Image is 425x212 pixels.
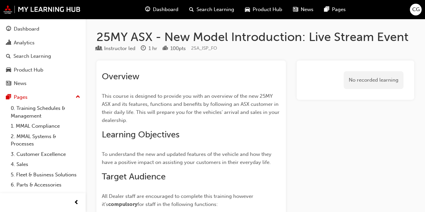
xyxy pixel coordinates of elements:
a: news-iconNews [288,3,319,16]
a: 0. Training Schedules & Management [8,103,83,121]
span: All Dealer staff are encouraged to complete this training however it's [102,193,255,207]
div: Product Hub [14,66,43,74]
div: Instructor led [104,45,135,52]
div: Search Learning [13,52,51,60]
span: podium-icon [163,46,168,52]
button: DashboardAnalyticsSearch LearningProduct HubNews [3,22,83,91]
span: Overview [102,71,139,82]
span: pages-icon [324,5,329,14]
a: car-iconProduct Hub [240,3,288,16]
span: news-icon [6,81,11,87]
span: clock-icon [141,46,146,52]
span: compulsory [108,201,137,207]
div: Dashboard [14,25,39,33]
span: Pages [332,6,346,13]
div: 1 hr [148,45,157,52]
h1: 25MY ASX - New Model Introduction: Live Stream Event [96,30,414,44]
span: Target Audience [102,171,166,182]
span: learningResourceType_INSTRUCTOR_LED-icon [96,46,101,52]
span: Search Learning [197,6,234,13]
span: prev-icon [74,199,79,207]
a: 2. MMAL Systems & Processes [8,131,83,149]
span: guage-icon [145,5,150,14]
a: 5. Fleet & Business Solutions [8,170,83,180]
a: Search Learning [3,50,83,62]
span: Learning resource code [191,45,217,51]
a: guage-iconDashboard [140,3,184,16]
a: 1. MMAL Compliance [8,121,83,131]
button: Pages [3,91,83,103]
span: This course is designed to provide you with an overview of the new 25MY ASX and its features, fun... [102,93,281,123]
div: No recorded learning [344,71,403,89]
span: CG [412,6,420,13]
span: Learning Objectives [102,129,179,140]
span: up-icon [76,93,80,101]
div: Duration [141,44,157,53]
div: Type [96,44,135,53]
img: mmal [3,5,81,14]
a: Product Hub [3,64,83,76]
a: Analytics [3,37,83,49]
span: search-icon [6,53,11,59]
span: for staff in the following functions: [137,201,218,207]
a: 3. Customer Excellence [8,149,83,160]
a: pages-iconPages [319,3,351,16]
span: car-icon [245,5,250,14]
span: search-icon [189,5,194,14]
a: 4. Sales [8,159,83,170]
div: Pages [14,93,28,101]
a: 6. Parts & Accessories [8,180,83,190]
div: 100 pts [170,45,186,52]
button: CG [410,4,422,15]
div: News [14,80,27,87]
span: Dashboard [153,6,178,13]
span: News [301,6,313,13]
span: car-icon [6,67,11,73]
span: news-icon [293,5,298,14]
span: guage-icon [6,26,11,32]
span: chart-icon [6,40,11,46]
div: Analytics [14,39,35,47]
a: 7. Service [8,190,83,201]
a: search-iconSearch Learning [184,3,240,16]
span: To understand the new and updated features of the vehicle and how they have a positive impact on ... [102,151,273,165]
span: Product Hub [253,6,282,13]
span: pages-icon [6,94,11,100]
a: News [3,77,83,90]
div: Points [163,44,186,53]
a: Dashboard [3,23,83,35]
